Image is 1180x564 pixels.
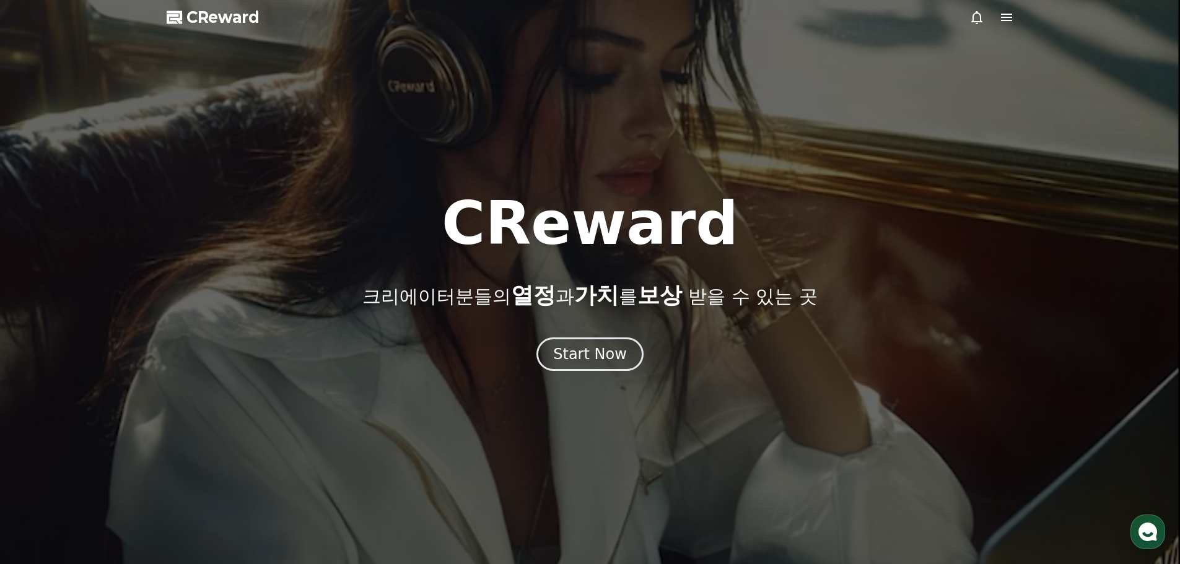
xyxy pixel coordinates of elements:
[553,344,627,364] div: Start Now
[574,282,619,308] span: 가치
[637,282,682,308] span: 보상
[536,350,644,362] a: Start Now
[536,337,644,371] button: Start Now
[167,7,260,27] a: CReward
[511,282,556,308] span: 열정
[186,7,260,27] span: CReward
[362,283,817,308] p: 크리에이터분들의 과 를 받을 수 있는 곳
[442,194,738,253] h1: CReward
